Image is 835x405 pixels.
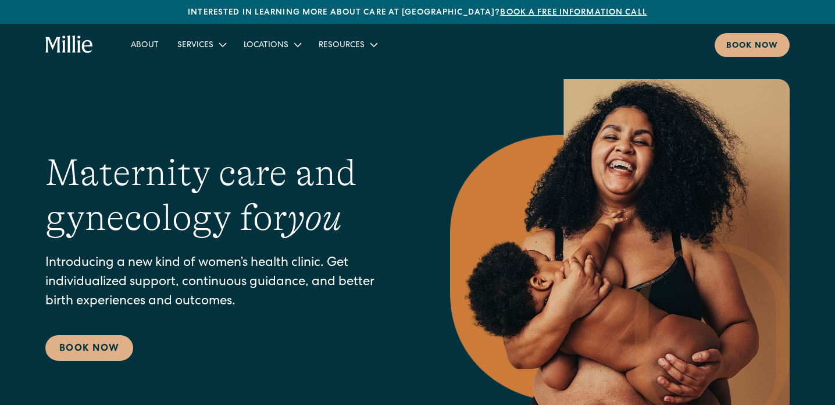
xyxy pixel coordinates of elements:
a: Book Now [45,335,133,361]
div: Locations [234,35,309,54]
p: Introducing a new kind of women’s health clinic. Get individualized support, continuous guidance,... [45,254,404,312]
div: Book now [726,40,778,52]
div: Resources [319,40,365,52]
a: About [122,35,168,54]
a: Book now [715,33,790,57]
em: you [287,197,342,239]
div: Resources [309,35,386,54]
div: Services [168,35,234,54]
div: Services [177,40,213,52]
a: Book a free information call [500,9,647,17]
a: home [45,35,94,54]
h1: Maternity care and gynecology for [45,151,404,240]
div: Locations [244,40,288,52]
